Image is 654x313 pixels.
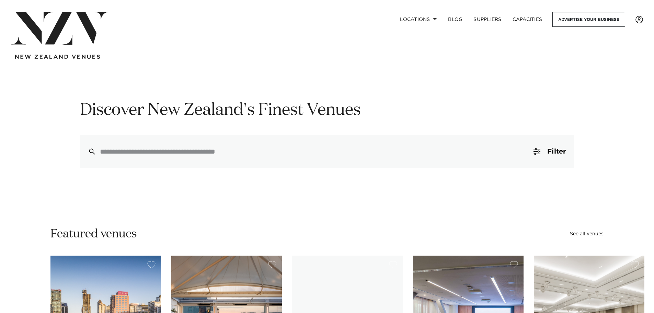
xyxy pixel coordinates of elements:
a: Advertise your business [552,12,625,27]
a: Locations [394,12,443,27]
a: SUPPLIERS [468,12,507,27]
a: Capacities [507,12,548,27]
a: See all venues [570,232,604,236]
img: new-zealand-venues-text.png [15,55,100,59]
img: nzv-logo.png [11,12,108,45]
h1: Discover New Zealand's Finest Venues [80,100,574,121]
h2: Featured venues [50,226,137,242]
span: Filter [547,148,566,155]
button: Filter [525,135,574,168]
a: BLOG [443,12,468,27]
